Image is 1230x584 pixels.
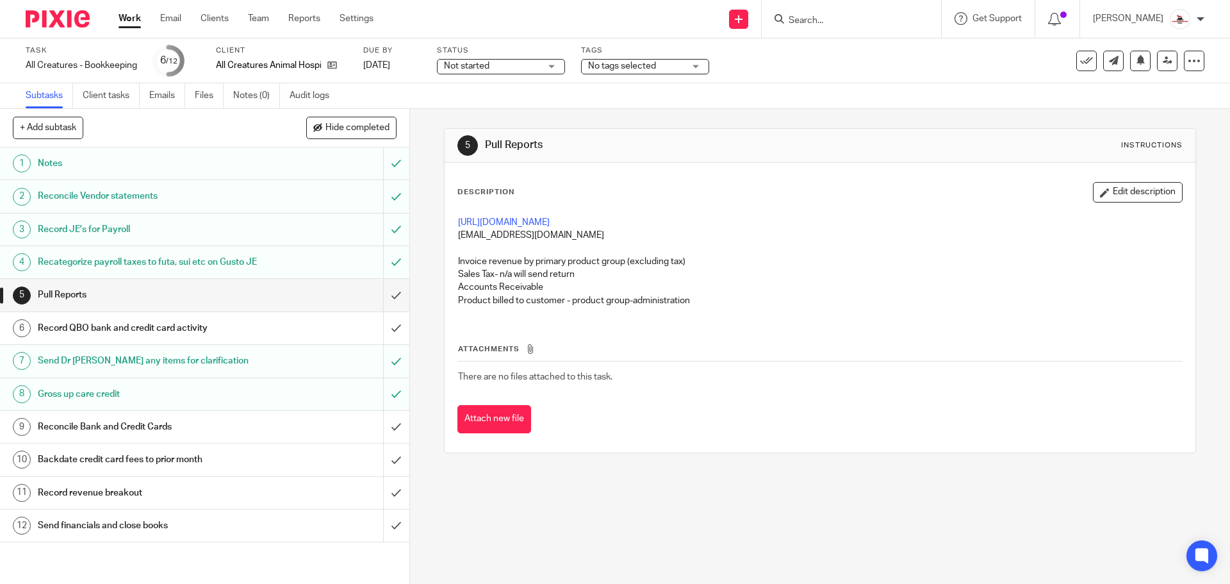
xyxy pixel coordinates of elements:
h1: Pull Reports [485,138,848,152]
h1: Gross up care credit [38,385,259,404]
small: /12 [166,58,177,65]
a: Settings [340,12,373,25]
div: 11 [13,484,31,502]
div: 12 [13,517,31,535]
button: Attach new file [457,405,531,434]
span: [DATE] [363,61,390,70]
h1: Pull Reports [38,285,259,305]
span: Not started [444,62,489,71]
div: 4 [13,253,31,271]
a: Clients [201,12,229,25]
span: There are no files attached to this task. [458,372,612,381]
button: + Add subtask [13,117,83,138]
a: Client tasks [83,83,140,108]
div: 3 [13,221,31,238]
div: 10 [13,451,31,469]
label: Status [437,46,565,56]
input: Search [787,15,903,27]
p: Accounts Receivable [458,281,1181,294]
div: 9 [13,418,31,436]
a: Audit logs [290,83,339,108]
h1: Send Dr [PERSON_NAME] any items for clarification [38,351,259,371]
p: [PERSON_NAME] [1093,12,1163,25]
label: Tags [581,46,709,56]
div: 2 [13,188,31,206]
p: Product billed to customer - product group-administration [458,294,1181,307]
h1: Recategorize payroll taxes to futa, sui etc on Gusto JE [38,253,259,272]
h1: Backdate credit card fees to prior month [38,450,259,469]
p: All Creatures Animal Hospital [216,59,321,72]
span: Attachments [458,346,520,353]
h1: Record revenue breakout [38,483,259,503]
span: No tags selected [588,62,656,71]
button: Edit description [1093,182,1183,203]
h1: Reconcile Vendor statements [38,187,259,206]
p: Invoice revenue by primary product group (excluding tax) [458,255,1181,268]
h1: Record JE's for Payroll [38,220,259,239]
img: Pixie [26,10,90,28]
div: Instructions [1121,140,1183,151]
a: [URL][DOMAIN_NAME] [458,218,550,227]
span: Hide completed [325,123,389,133]
a: Subtasks [26,83,73,108]
span: Get Support [972,14,1022,23]
div: 1 [13,154,31,172]
a: Reports [288,12,320,25]
a: Work [119,12,141,25]
h1: Reconcile Bank and Credit Cards [38,417,259,437]
div: 5 [13,287,31,305]
label: Due by [363,46,421,56]
a: Files [195,83,224,108]
a: Notes (0) [233,83,280,108]
div: All Creatures - Bookkeeping [26,59,137,72]
div: 6 [160,53,177,68]
label: Client [216,46,347,56]
a: Email [160,12,181,25]
h1: Send financials and close books [38,516,259,535]
p: [EMAIL_ADDRESS][DOMAIN_NAME] [458,229,1181,242]
label: Task [26,46,137,56]
button: Hide completed [306,117,397,138]
div: 6 [13,319,31,337]
p: Description [457,187,514,197]
h1: Notes [38,154,259,173]
a: Team [248,12,269,25]
div: 7 [13,352,31,370]
a: Emails [149,83,185,108]
div: 8 [13,385,31,403]
img: EtsyProfilePhoto.jpg [1170,9,1190,29]
p: Sales Tax- n/a will send return [458,268,1181,281]
div: 5 [457,135,478,156]
h1: Record QBO bank and credit card activity [38,319,259,338]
